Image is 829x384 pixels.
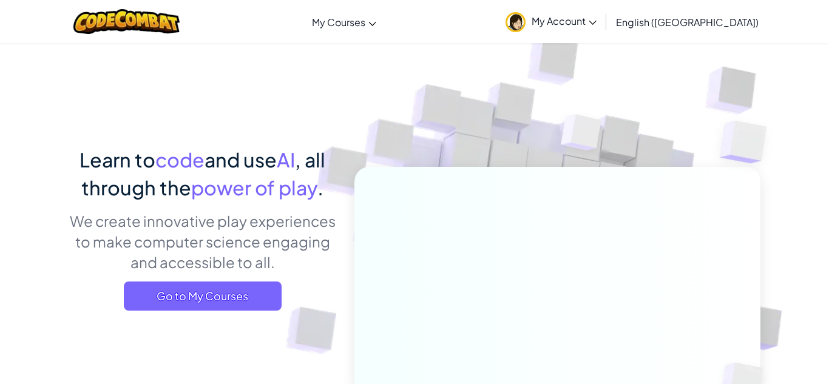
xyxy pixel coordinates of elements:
[73,9,180,34] img: CodeCombat logo
[610,5,765,38] a: English ([GEOGRAPHIC_DATA])
[306,5,382,38] a: My Courses
[695,91,800,194] img: Overlap cubes
[532,15,597,27] span: My Account
[317,175,323,200] span: .
[506,12,526,32] img: avatar
[499,2,603,41] a: My Account
[616,16,759,29] span: English ([GEOGRAPHIC_DATA])
[69,211,336,272] p: We create innovative play experiences to make computer science engaging and accessible to all.
[277,147,295,172] span: AI
[80,147,155,172] span: Learn to
[124,281,282,311] a: Go to My Courses
[191,175,317,200] span: power of play
[205,147,277,172] span: and use
[312,16,365,29] span: My Courses
[538,90,626,181] img: Overlap cubes
[155,147,205,172] span: code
